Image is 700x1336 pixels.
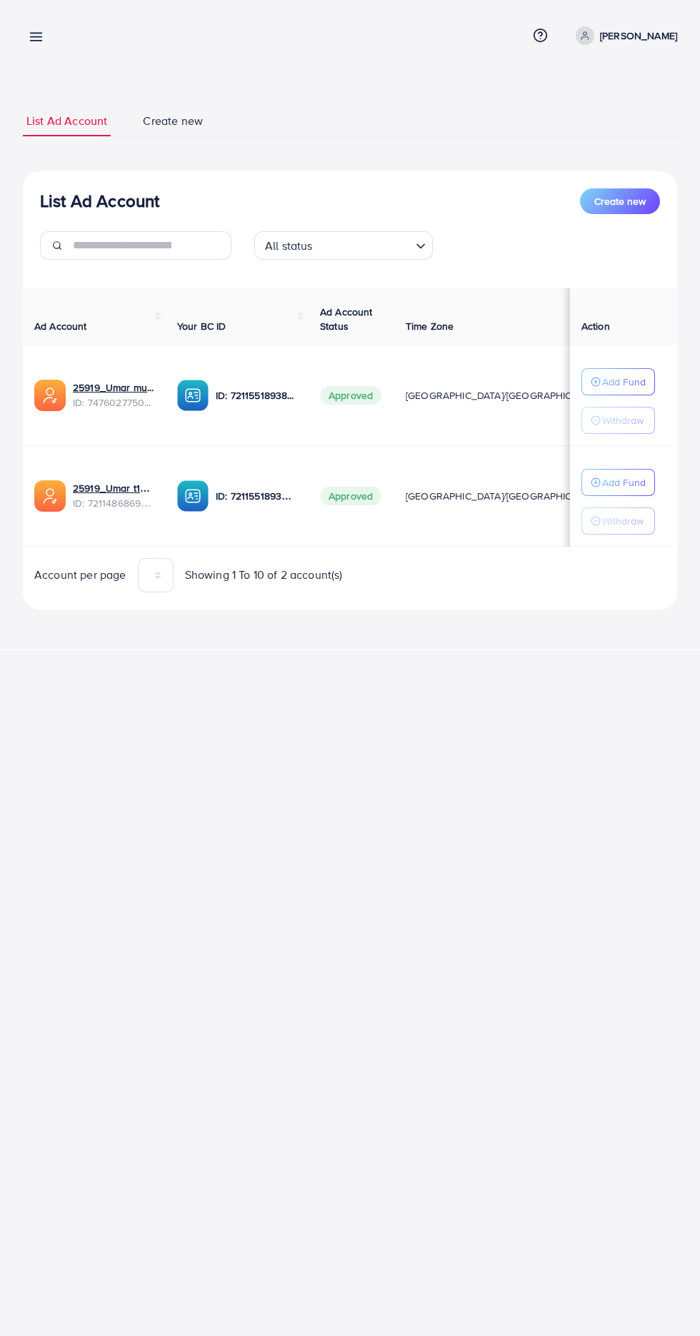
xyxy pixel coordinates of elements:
button: Add Fund [581,469,655,496]
p: Add Fund [602,474,646,491]
span: Ad Account [34,319,87,333]
span: ID: 7211486869945712641 [73,496,154,510]
img: ic-ads-acc.e4c84228.svg [34,380,66,411]
div: Search for option [254,231,433,260]
button: Add Fund [581,368,655,395]
span: All status [262,236,316,256]
h3: List Ad Account [40,191,159,211]
button: Withdraw [581,407,655,434]
span: [GEOGRAPHIC_DATA]/[GEOGRAPHIC_DATA] [406,489,604,503]
span: [GEOGRAPHIC_DATA]/[GEOGRAPHIC_DATA] [406,388,604,403]
div: <span class='underline'>25919_Umar t1_1679070383896</span></br>7211486869945712641 [73,481,154,510]
img: ic-ba-acc.ded83a64.svg [177,380,209,411]
a: [PERSON_NAME] [570,26,677,45]
span: Approved [320,386,381,405]
span: Create new [143,113,203,129]
p: ID: 7211551893808545793 [216,487,297,505]
img: ic-ba-acc.ded83a64.svg [177,480,209,512]
p: Withdraw [602,412,644,429]
button: Withdraw [581,507,655,535]
span: Your BC ID [177,319,226,333]
span: Showing 1 To 10 of 2 account(s) [185,567,343,583]
div: <span class='underline'>25919_Umar mumtaz_1740648371024</span></br>7476027750877626369 [73,380,154,410]
span: List Ad Account [26,113,107,129]
span: Approved [320,487,381,505]
input: Search for option [317,233,410,256]
p: [PERSON_NAME] [600,27,677,44]
iframe: Chat [639,1272,689,1325]
button: Create new [580,188,660,214]
p: ID: 7211551893808545793 [216,387,297,404]
span: Create new [594,194,646,208]
span: Ad Account Status [320,305,373,333]
a: 25919_Umar mumtaz_1740648371024 [73,380,154,395]
span: Account per page [34,567,126,583]
span: ID: 7476027750877626369 [73,395,154,410]
span: Action [581,319,610,333]
span: Time Zone [406,319,454,333]
p: Add Fund [602,373,646,390]
p: Withdraw [602,512,644,530]
a: 25919_Umar t1_1679070383896 [73,481,154,495]
img: ic-ads-acc.e4c84228.svg [34,480,66,512]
